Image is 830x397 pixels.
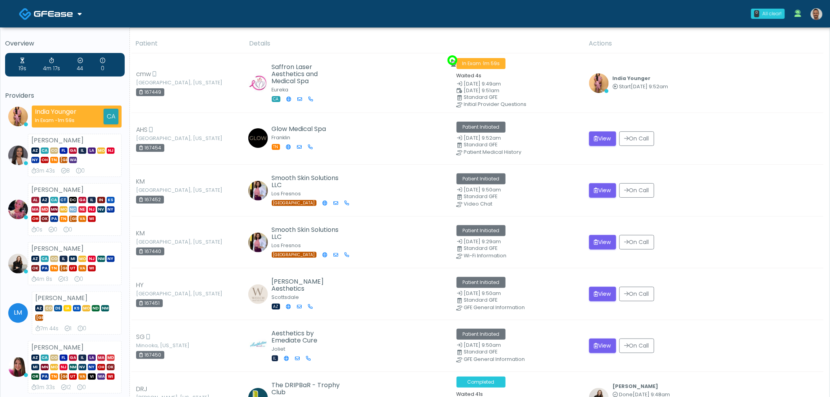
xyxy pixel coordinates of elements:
strong: India Younger [35,107,76,116]
span: UT [69,265,77,271]
span: NE [78,206,86,213]
span: SG [136,332,145,342]
div: Extended Exams [64,226,72,234]
span: 1m 59s [483,60,500,67]
span: AZ [31,355,39,361]
span: TN [60,216,67,222]
span: OH [31,216,39,222]
span: AL [31,197,39,203]
th: Actions [584,34,824,53]
span: NC [69,206,77,213]
span: GA [69,355,77,361]
span: [DATE] 9:52am [464,135,501,141]
span: Patient Initiated [457,277,506,288]
h5: The DRIPBaR - Trophy Club [272,382,340,396]
span: GA [78,197,86,203]
div: In Exam - [35,117,76,124]
h5: Saffron Laser Aesthetics and Medical Spa [272,64,340,85]
div: 167440 [136,248,164,255]
button: On Call [619,235,654,249]
span: Patient Initiated [457,173,506,184]
span: [GEOGRAPHIC_DATA] [60,157,67,163]
img: Taylor Kubinski [248,336,268,356]
h5: [PERSON_NAME] Aesthetics [272,278,340,292]
span: MI [31,364,39,370]
span: CA [41,256,49,262]
span: Patient Initiated [457,225,506,236]
small: Date Created [457,343,580,348]
span: MO [60,206,67,213]
span: [GEOGRAPHIC_DATA] [60,373,67,380]
div: 167454 [136,144,164,152]
div: Exams Completed [58,275,68,283]
span: CA [41,355,49,361]
img: Sydney Lundberg [8,254,28,273]
img: Lindsey Morgan [8,200,28,219]
div: Exams Completed [49,226,57,234]
div: Average Review Time [31,167,55,175]
span: WI [107,373,115,380]
img: Sandra Garcia [248,181,268,200]
span: VA [78,373,86,380]
img: Anjali Nandakumar [8,146,28,165]
span: DC [69,197,77,203]
span: [DATE] 9:49am [464,80,501,87]
span: NM [101,305,109,311]
span: 1m 59s [58,117,75,124]
span: IL [78,355,86,361]
div: Exams Completed [61,167,70,175]
span: AZ [31,148,39,154]
span: HY [136,280,144,290]
span: NJ [88,206,96,213]
span: WA [69,157,77,163]
span: PA [50,216,58,222]
div: 167450 [136,351,164,359]
img: Megan McComy [8,357,28,377]
span: UT [69,373,77,380]
div: CA [104,109,118,124]
span: FL [60,355,67,361]
div: 0 [754,10,759,17]
div: 167451 [136,299,163,307]
span: OH [97,364,105,370]
small: Date Created [457,291,580,296]
div: Extended Exams [78,325,86,333]
span: Patient Initiated [457,329,506,340]
img: India Younger [8,107,28,126]
strong: [PERSON_NAME] [35,293,87,302]
b: [PERSON_NAME] [613,383,659,390]
span: OH [41,157,49,163]
div: Extended Exams [75,275,83,283]
div: Exams Completed [65,325,71,333]
a: Docovia [19,1,82,26]
span: MO [82,305,90,311]
h5: Glow Medical Spa [272,126,326,133]
h5: Smooth Skin Solutions LLC [272,175,340,189]
span: KM [136,177,145,186]
div: Wi-Fi Information [464,253,587,258]
span: OR [31,373,39,380]
small: [GEOGRAPHIC_DATA], [US_STATE] [136,240,179,244]
div: Average Review Time [43,57,60,73]
img: DEEPAK STOKES [248,73,268,93]
span: IA [64,305,71,311]
span: VI [88,373,96,380]
button: On Call [619,131,654,146]
span: KS [107,197,115,203]
span: CO [45,305,53,311]
span: [DATE] 9:52am [631,83,668,90]
span: [GEOGRAPHIC_DATA] [35,315,43,321]
span: Patient Initiated [457,122,506,133]
div: Standard GFE [464,298,587,302]
span: MN [50,206,58,213]
div: Standard GFE [464,246,587,251]
small: Eureka [272,86,289,93]
small: [GEOGRAPHIC_DATA], [US_STATE] [136,291,179,296]
span: WI [88,265,96,271]
strong: [PERSON_NAME] [31,185,84,194]
span: CA [41,148,49,154]
span: NM [97,256,105,262]
span: LA [88,355,96,361]
div: GFE General Information [464,357,587,362]
small: Scheduled Time [457,88,580,93]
